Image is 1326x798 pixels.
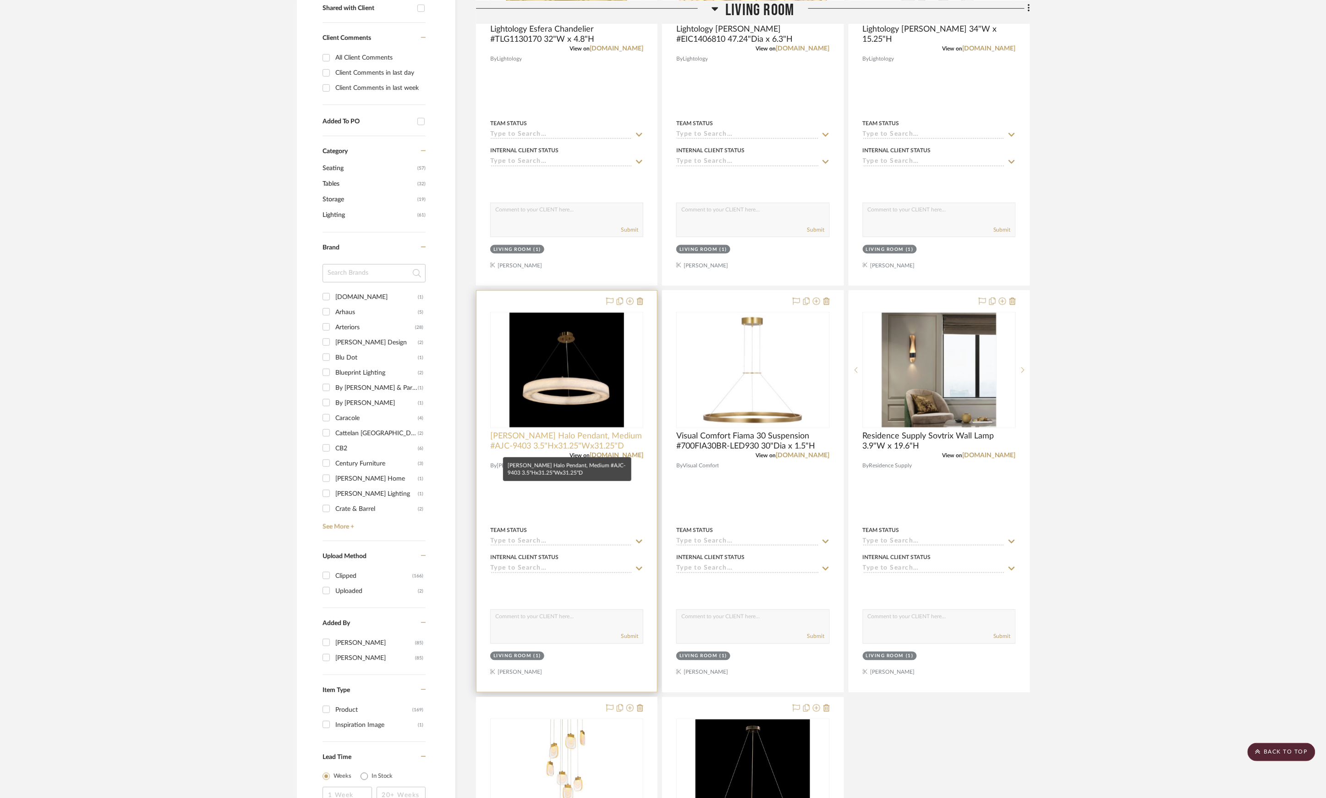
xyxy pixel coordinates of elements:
div: Living Room [679,246,718,253]
div: Century Furniture [335,456,418,471]
span: Storage [323,192,415,207]
input: Type to Search… [863,158,1005,166]
div: [PERSON_NAME] [335,651,415,665]
span: By [863,461,869,470]
input: Type to Search… [490,131,632,139]
span: By [676,55,683,63]
div: Internal Client Status [676,146,745,155]
button: Submit [807,632,825,641]
div: Client Comments in last day [335,66,423,80]
span: Lead Time [323,754,351,760]
div: (1) [418,487,423,501]
div: 0 [863,312,1015,428]
div: Inspiration Image [335,718,418,732]
span: Visual Comfort Fiama 30 Suspension #700FIA30BR-LED930 30"Dia x 1.5"H [676,431,829,451]
div: Crate & Barrel [335,502,418,516]
span: [PERSON_NAME] Halo Pendant, Medium #AJC-9403 3.5"Hx31.25"Wx31.25"D [490,431,643,451]
div: Shared with Client [323,5,413,12]
button: Submit [993,632,1011,641]
div: (1) [534,246,542,253]
div: (2) [418,335,423,350]
a: [DOMAIN_NAME] [776,452,830,459]
a: [DOMAIN_NAME] [962,452,1016,459]
div: All Client Comments [335,50,423,65]
span: By [676,461,683,470]
div: (6) [418,441,423,456]
span: Seating [323,161,415,176]
div: (1) [418,290,423,305]
div: Team Status [490,119,527,127]
div: (2) [418,502,423,516]
div: (1) [906,653,914,660]
input: Type to Search… [676,131,818,139]
img: John Richard Alabaster Halo Pendant, Medium #AJC-9403 3.5"Hx31.25"Wx31.25"D [510,313,624,427]
div: (3) [418,456,423,471]
div: Arteriors [335,320,415,335]
span: Visual Comfort [683,461,719,470]
div: [PERSON_NAME] Lighting [335,487,418,501]
input: Type to Search… [490,565,632,573]
div: (28) [415,320,423,335]
div: By [PERSON_NAME] & Partners, For Vistosi [335,381,418,395]
input: Type to Search… [676,538,818,546]
label: Weeks [334,772,351,781]
label: In Stock [372,772,393,781]
span: Lightology [PERSON_NAME] 34"W x 15.25"H [863,24,1016,44]
div: (1) [534,653,542,660]
div: (1) [720,246,728,253]
span: (19) [417,192,426,207]
div: (169) [412,703,423,717]
span: Lightology [PERSON_NAME] #EIC1406810 47.24"Dia x 6.3"H [676,24,829,44]
div: Caracole [335,411,418,426]
div: (2) [418,426,423,441]
div: (85) [415,636,423,650]
div: Clipped [335,569,412,583]
a: [DOMAIN_NAME] [590,45,643,52]
a: See More + [320,516,426,531]
span: Upload Method [323,553,367,560]
span: Added By [323,620,350,626]
div: (1) [418,381,423,395]
div: By [PERSON_NAME] [335,396,418,410]
span: Lightology [683,55,708,63]
input: Type to Search… [490,538,632,546]
div: Team Status [863,119,899,127]
span: View on [942,453,962,458]
div: (1) [720,653,728,660]
span: Lightology Esfera Chandelier #TLG1130170 32"W x 4.8"H [490,24,643,44]
span: Lightology [869,55,894,63]
span: (57) [417,161,426,176]
div: Product [335,703,412,717]
div: (1) [418,396,423,410]
button: Submit [807,226,825,234]
a: [DOMAIN_NAME] [962,45,1016,52]
div: [PERSON_NAME] Home [335,471,418,486]
span: Category [323,148,348,155]
div: [PERSON_NAME] [335,636,415,650]
div: Arhaus [335,305,418,320]
div: Living Room [493,653,531,660]
input: Search Brands [323,264,426,283]
span: View on [570,453,590,458]
div: Team Status [676,119,713,127]
span: Residence Supply [869,461,912,470]
span: By [863,55,869,63]
img: Residence Supply Sovtrix Wall Lamp 3.9"W x 19.6"H [882,313,997,427]
div: [PERSON_NAME] Design [335,335,418,350]
div: Team Status [863,526,899,534]
div: (4) [418,411,423,426]
button: Submit [621,632,638,641]
div: (166) [412,569,423,583]
span: Tables [323,176,415,192]
input: Type to Search… [863,131,1005,139]
div: Uploaded [335,584,418,598]
div: Cattelan [GEOGRAPHIC_DATA] [335,426,418,441]
div: Living Room [679,653,718,660]
div: Internal Client Status [676,553,745,561]
scroll-to-top-button: BACK TO TOP [1248,743,1315,761]
span: View on [756,453,776,458]
span: Lighting [323,207,415,223]
div: CB2 [335,441,418,456]
div: Internal Client Status [863,146,931,155]
span: By [490,55,497,63]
